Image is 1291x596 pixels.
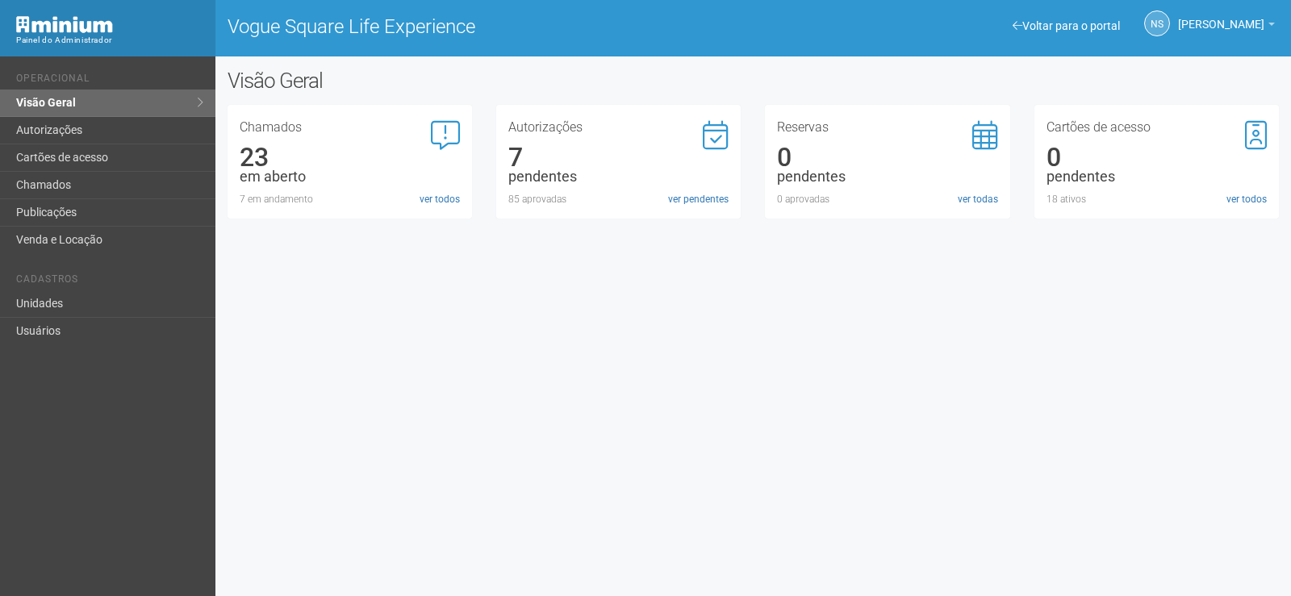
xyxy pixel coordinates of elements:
[508,169,729,184] div: pendentes
[16,33,203,48] div: Painel do Administrador
[420,192,460,206] a: ver todos
[1047,150,1267,165] div: 0
[1178,2,1264,31] span: Nicolle Silva
[777,121,997,134] h3: Reservas
[240,150,460,165] div: 23
[777,192,997,206] div: 0 aprovadas
[1047,121,1267,134] h3: Cartões de acesso
[228,16,742,37] h1: Vogue Square Life Experience
[16,73,203,90] li: Operacional
[777,150,997,165] div: 0
[16,16,113,33] img: Minium
[228,69,652,93] h2: Visão Geral
[16,273,203,290] li: Cadastros
[777,169,997,184] div: pendentes
[240,121,460,134] h3: Chamados
[240,169,460,184] div: em aberto
[1047,169,1267,184] div: pendentes
[240,192,460,206] div: 7 em andamento
[1178,20,1275,33] a: [PERSON_NAME]
[958,192,998,206] a: ver todas
[1047,192,1267,206] div: 18 ativos
[508,150,729,165] div: 7
[1226,192,1267,206] a: ver todos
[668,192,729,206] a: ver pendentes
[508,192,729,206] div: 85 aprovadas
[1144,10,1170,36] a: NS
[508,121,729,134] h3: Autorizações
[1013,19,1120,32] a: Voltar para o portal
